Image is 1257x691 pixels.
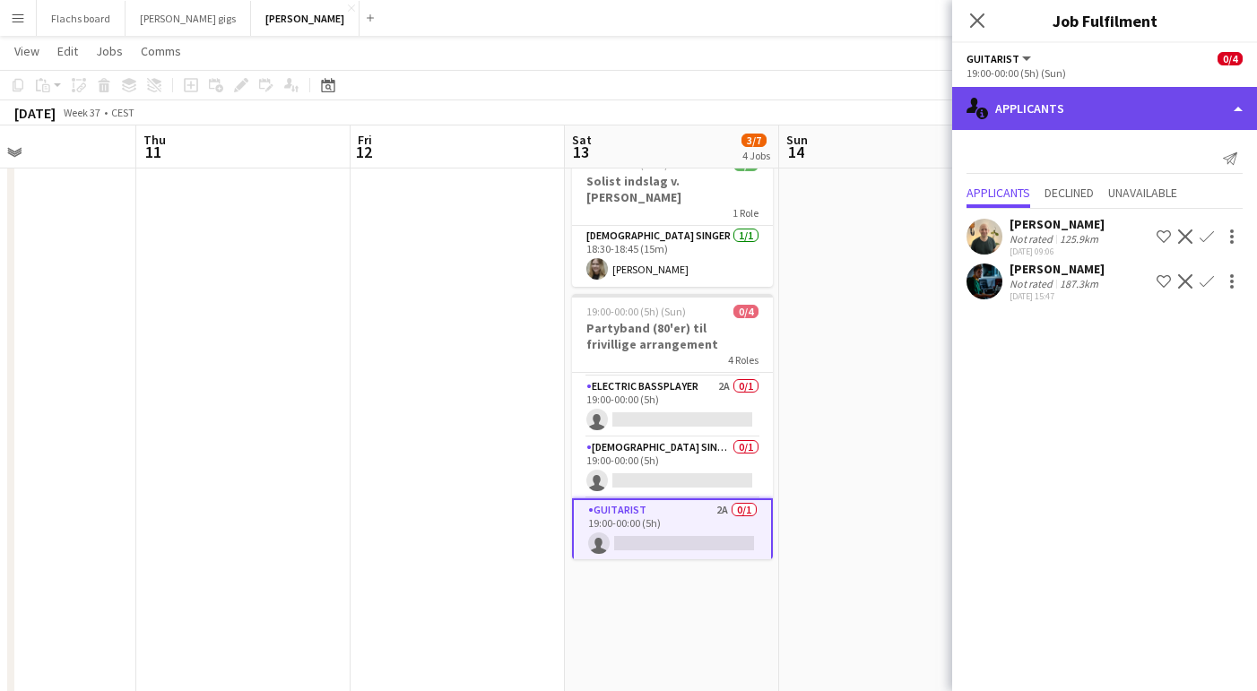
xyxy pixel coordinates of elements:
[572,498,773,563] app-card-role: Guitarist2A0/119:00-00:00 (5h)
[111,106,134,119] div: CEST
[572,320,773,352] h3: Partyband (80'er) til frivillige arrangement
[572,376,773,437] app-card-role: Electric Bassplayer2A0/119:00-00:00 (5h)
[572,437,773,498] app-card-role: [DEMOGRAPHIC_DATA] Singer0/119:00-00:00 (5h)
[358,132,372,148] span: Fri
[141,43,181,59] span: Comms
[572,147,773,287] app-job-card: 18:30-18:45 (15m)1/1Solist indslag v. [PERSON_NAME]1 Role[DEMOGRAPHIC_DATA] Singer1/118:30-18:45 ...
[89,39,130,63] a: Jobs
[967,52,1034,65] button: Guitarist
[967,66,1243,80] div: 19:00-00:00 (5h) (Sun)
[251,1,360,36] button: [PERSON_NAME]
[37,1,126,36] button: Flachs board
[59,106,104,119] span: Week 37
[1056,277,1102,290] div: 187.3km
[50,39,85,63] a: Edit
[126,1,251,36] button: [PERSON_NAME] gigs
[742,149,770,162] div: 4 Jobs
[733,206,759,220] span: 1 Role
[733,305,759,318] span: 0/4
[57,43,78,59] span: Edit
[1010,290,1105,302] div: [DATE] 15:47
[1108,186,1177,199] span: Unavailable
[1010,216,1105,232] div: [PERSON_NAME]
[967,52,1019,65] span: Guitarist
[7,39,47,63] a: View
[572,173,773,205] h3: Solist indslag v. [PERSON_NAME]
[572,132,592,148] span: Sat
[141,142,166,162] span: 11
[786,132,808,148] span: Sun
[355,142,372,162] span: 12
[14,43,39,59] span: View
[1010,246,1105,257] div: [DATE] 09:06
[741,134,767,147] span: 3/7
[952,9,1257,32] h3: Job Fulfilment
[728,353,759,367] span: 4 Roles
[569,142,592,162] span: 13
[1056,232,1102,246] div: 125.9km
[572,294,773,559] app-job-card: 19:00-00:00 (5h) (Sun)0/4Partyband (80'er) til frivillige arrangement4 RolesDrummer2A0/119:00-00:...
[1045,186,1094,199] span: Declined
[14,104,56,122] div: [DATE]
[1010,277,1056,290] div: Not rated
[572,226,773,287] app-card-role: [DEMOGRAPHIC_DATA] Singer1/118:30-18:45 (15m)[PERSON_NAME]
[143,132,166,148] span: Thu
[967,186,1030,199] span: Applicants
[784,142,808,162] span: 14
[134,39,188,63] a: Comms
[96,43,123,59] span: Jobs
[1010,261,1105,277] div: [PERSON_NAME]
[952,87,1257,130] div: Applicants
[586,305,686,318] span: 19:00-00:00 (5h) (Sun)
[1218,52,1243,65] span: 0/4
[1010,232,1056,246] div: Not rated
